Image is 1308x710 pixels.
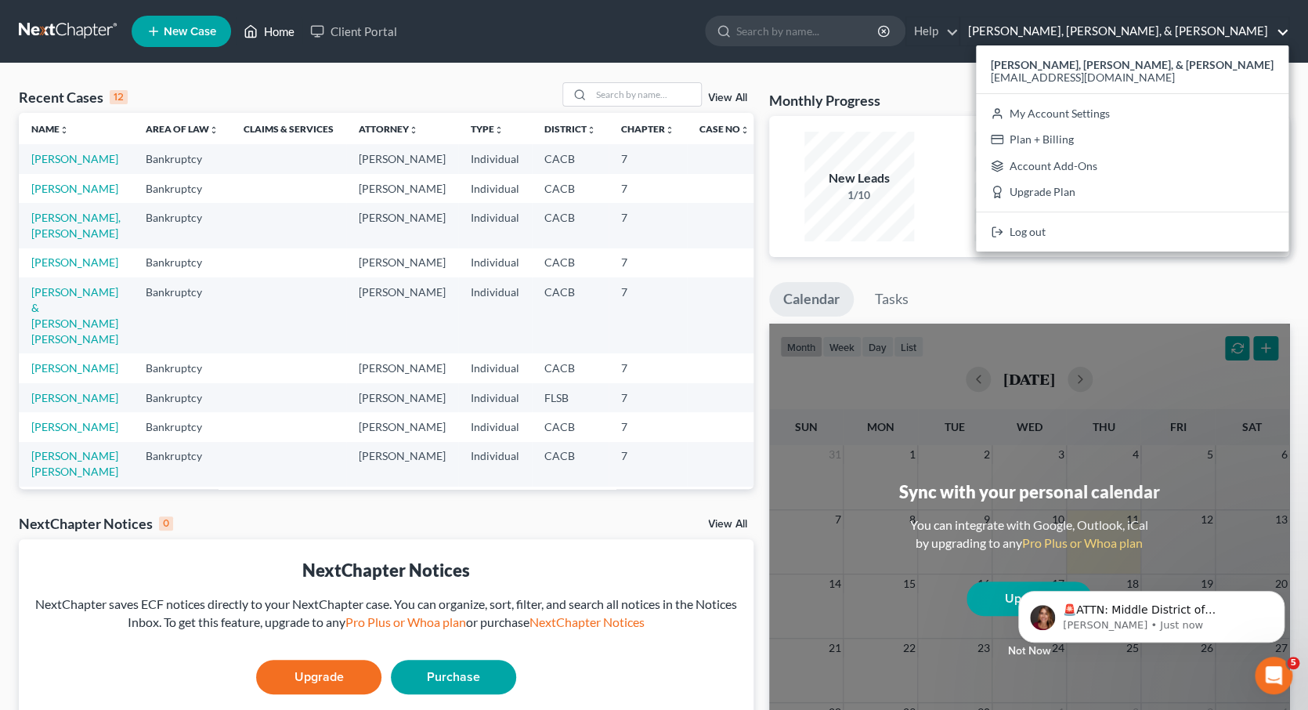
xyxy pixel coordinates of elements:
td: [PERSON_NAME] [346,174,458,203]
i: unfold_more [60,125,69,135]
a: Upgrade Plan [976,179,1288,206]
td: Individual [458,144,532,173]
td: Individual [458,203,532,248]
td: Bankruptcy [133,442,231,487]
td: [PERSON_NAME] [346,277,458,353]
td: CACB [532,277,609,353]
iframe: Intercom notifications message [995,558,1308,668]
div: New Leads [804,169,914,187]
td: [PERSON_NAME] [346,412,458,441]
a: Typeunfold_more [471,123,504,135]
td: Individual [458,174,532,203]
td: CACB [532,248,609,277]
td: Bankruptcy [133,412,231,441]
td: Individual [458,487,532,531]
td: CACB [532,353,609,382]
a: Log out [976,219,1288,245]
div: NextChapter Notices [31,558,741,582]
td: Individual [458,353,532,382]
a: Home [236,17,302,45]
td: Individual [458,277,532,353]
div: 12 [110,90,128,104]
td: Individual [458,412,532,441]
td: 7 [609,383,687,412]
div: You can integrate with Google, Outlook, iCal by upgrading to any [904,516,1154,552]
a: [PERSON_NAME] [PERSON_NAME] [31,449,118,478]
iframe: Intercom live chat [1255,657,1292,694]
a: Upgrade [967,581,1092,616]
span: [EMAIL_ADDRESS][DOMAIN_NAME] [991,71,1175,84]
td: CACB [532,487,609,531]
td: CACB [532,144,609,173]
td: Individual [458,442,532,487]
a: [PERSON_NAME] [31,391,118,404]
div: 0 [159,516,173,531]
td: [PERSON_NAME] [346,353,458,382]
button: Not now [967,636,1092,668]
input: Search by name... [736,16,880,45]
td: CACB [532,174,609,203]
td: Bankruptcy [133,174,231,203]
a: [PERSON_NAME], [PERSON_NAME] [31,211,121,240]
a: My Account Settings [976,100,1288,127]
a: [PERSON_NAME] [31,255,118,269]
strong: [PERSON_NAME], [PERSON_NAME], & [PERSON_NAME] [991,58,1274,71]
i: unfold_more [409,125,418,135]
a: Attorneyunfold_more [359,123,418,135]
a: [PERSON_NAME] [31,420,118,433]
td: [PERSON_NAME] [346,442,458,487]
td: Bankruptcy [133,144,231,173]
div: [PERSON_NAME], [PERSON_NAME], & [PERSON_NAME] [976,45,1288,252]
h3: Monthly Progress [769,91,880,110]
td: 7 [609,442,687,487]
td: [PERSON_NAME] [346,144,458,173]
td: 7 [609,144,687,173]
td: CACB [532,442,609,487]
div: 1/10 [804,187,914,203]
a: Area of Lawunfold_more [146,123,219,135]
i: unfold_more [587,125,596,135]
a: Tasks [861,282,923,317]
td: Bankruptcy [133,383,231,412]
a: [PERSON_NAME] & [PERSON_NAME] [PERSON_NAME] [31,285,118,346]
a: Calendar [769,282,854,317]
a: [PERSON_NAME], [PERSON_NAME], & [PERSON_NAME] [960,17,1288,45]
a: Pro Plus or Whoa plan [345,614,466,629]
a: [PERSON_NAME] [31,361,118,375]
i: unfold_more [665,125,674,135]
td: CACB [532,412,609,441]
td: 7 [609,412,687,441]
td: 7 [609,487,687,531]
div: New Clients [974,169,1084,187]
input: Search by name... [591,83,701,106]
a: Chapterunfold_more [621,123,674,135]
td: Bankruptcy [133,487,231,531]
td: Bankruptcy [133,353,231,382]
td: Bankruptcy [133,248,231,277]
td: 7 [609,203,687,248]
a: NextChapter Notices [529,614,645,629]
a: Purchase [391,660,516,694]
a: Help [906,17,959,45]
a: Client Portal [302,17,404,45]
td: [PERSON_NAME] [346,248,458,277]
td: 7 [609,174,687,203]
td: FLSB [532,383,609,412]
div: 0/10 [974,187,1084,203]
td: Bankruptcy [133,277,231,353]
td: [PERSON_NAME] [346,487,458,531]
td: Individual [458,248,532,277]
a: [PERSON_NAME] [31,182,118,195]
td: Individual [458,383,532,412]
span: 5 [1287,657,1299,669]
a: View All [708,519,747,530]
a: Pro Plus or Whoa plan [1022,535,1143,550]
div: NextChapter Notices [19,514,173,533]
td: [PERSON_NAME] [346,203,458,248]
a: Plan + Billing [976,126,1288,153]
td: Bankruptcy [133,203,231,248]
